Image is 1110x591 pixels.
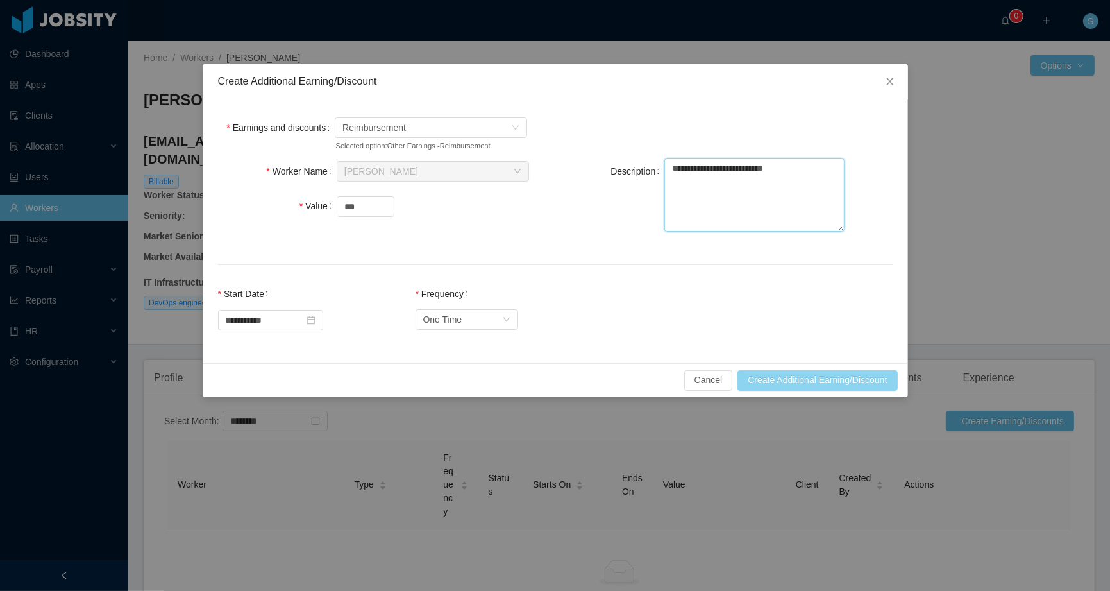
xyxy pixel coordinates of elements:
[737,370,897,391] button: Create Additional Earning/Discount
[218,74,893,89] div: Create Additional Earning/Discount
[872,64,908,100] button: Close
[503,316,510,325] i: icon: down
[336,141,499,151] small: Selected option: Other Earnings - Reimbursement
[344,162,418,181] div: Jhon Sanchez
[664,158,845,232] textarea: Description
[423,310,462,329] div: One Time
[226,123,335,133] label: Earnings and discounts
[514,167,521,176] i: icon: down
[342,118,406,137] span: Reimbursement
[218,289,273,299] label: Start Date
[266,166,336,176] label: Worker Name
[610,166,664,176] label: Description
[684,370,733,391] button: Cancel
[416,289,473,299] label: Frequency
[307,316,315,325] i: icon: calendar
[512,124,519,133] i: icon: down
[337,197,394,216] input: Value
[885,76,895,87] i: icon: close
[299,201,337,211] label: Value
